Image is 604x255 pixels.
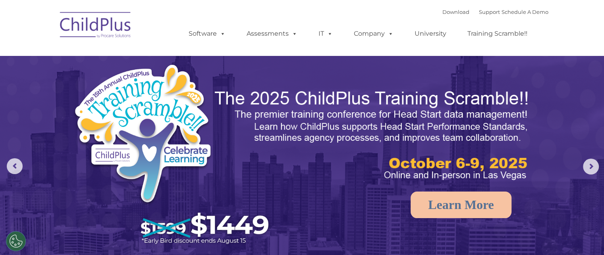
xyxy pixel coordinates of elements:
[181,26,233,42] a: Software
[6,231,26,251] button: Cookies Settings
[502,9,548,15] a: Schedule A Demo
[110,85,144,91] span: Phone number
[239,26,305,42] a: Assessments
[479,9,500,15] a: Support
[110,52,135,58] span: Last name
[311,26,341,42] a: IT
[346,26,401,42] a: Company
[56,6,135,46] img: ChildPlus by Procare Solutions
[459,26,535,42] a: Training Scramble!!
[407,26,454,42] a: University
[411,192,511,218] a: Learn More
[442,9,548,15] font: |
[442,9,469,15] a: Download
